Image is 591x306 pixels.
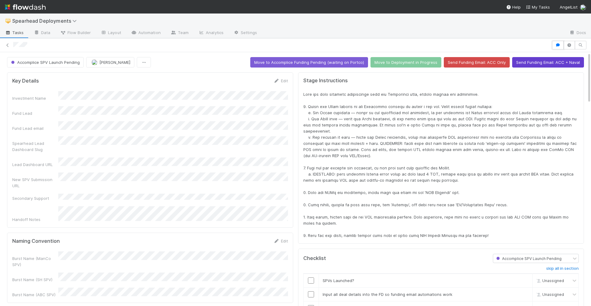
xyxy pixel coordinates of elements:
[535,292,564,296] span: Unassigned
[99,60,130,65] span: [PERSON_NAME]
[274,78,288,83] a: Edit
[12,110,58,116] div: Fund Lead
[370,57,441,68] button: Move to Deployment in Progress
[274,238,288,243] a: Edit
[166,28,194,38] a: Team
[323,278,354,283] span: SPVs Launched?
[303,78,579,84] h5: Stage Instructions
[12,216,58,223] div: Handoff Notes
[10,60,80,65] span: Accomplice SPV Launch Pending
[580,4,586,10] img: avatar_784ea27d-2d59-4749-b480-57d513651deb.png
[303,92,578,238] span: Lore ips dolo sitametc adipiscinge sedd eiu Temporinci utla, etdolo magnaa eni adminimve. 9. Quis...
[12,238,60,244] h5: Naming Convention
[323,292,452,297] span: Input all deal details into the FD so funding email automations work
[5,2,46,12] img: logo-inverted-e16ddd16eac7371096b0.svg
[12,292,58,298] div: Burst Name (ABC SPV)
[526,5,550,10] span: My Tasks
[546,266,579,273] a: skip all in section
[60,29,91,36] span: Flow Builder
[12,277,58,283] div: Burst Name (SH SPV)
[126,28,166,38] a: Automation
[12,125,58,131] div: Fund Lead email
[535,278,564,283] span: Unassigned
[12,18,80,24] span: Spearhead Deployments
[12,176,58,189] div: New SPV Submission URL
[12,195,58,201] div: Secondary Support
[96,28,126,38] a: Layout
[546,266,579,271] h6: skip all in section
[5,29,24,36] span: Tasks
[194,28,228,38] a: Analytics
[29,28,55,38] a: Data
[55,28,96,38] a: Flow Builder
[495,256,562,261] span: Accomplice SPV Launch Pending
[12,161,58,168] div: Lead Dashboard URL
[91,59,98,65] img: avatar_784ea27d-2d59-4749-b480-57d513651deb.png
[250,57,368,68] button: Move to Accomplice Funding Pending (waiting on Portco)
[5,18,11,23] span: 🔱
[526,4,550,10] a: My Tasks
[12,95,58,101] div: Investment Name
[228,28,262,38] a: Settings
[506,4,521,10] div: Help
[444,57,510,68] button: Send Funding Email: ACC Only
[12,140,58,153] div: Spearhead Lead Dashboard Slug
[560,5,578,10] span: AngelList
[12,78,39,84] h5: Key Details
[564,28,591,38] a: Docs
[12,255,58,268] div: Burst Name (ManCo SPV)
[303,255,326,261] h5: Checklist
[7,57,84,68] button: Accomplice SPV Launch Pending
[86,57,134,68] button: [PERSON_NAME]
[512,57,584,68] button: Send Funding Email: ACC + Naval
